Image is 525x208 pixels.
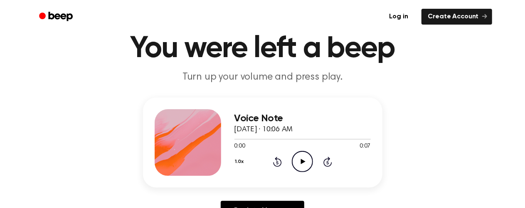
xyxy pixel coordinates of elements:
[234,155,247,169] button: 1.0x
[234,142,245,151] span: 0:00
[103,70,422,84] p: Turn up your volume and press play.
[33,9,80,25] a: Beep
[234,113,371,124] h3: Voice Note
[234,126,293,133] span: [DATE] · 10:06 AM
[381,7,417,26] a: Log in
[360,142,370,151] span: 0:07
[421,9,492,25] a: Create Account
[50,34,476,64] h1: You were left a beep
